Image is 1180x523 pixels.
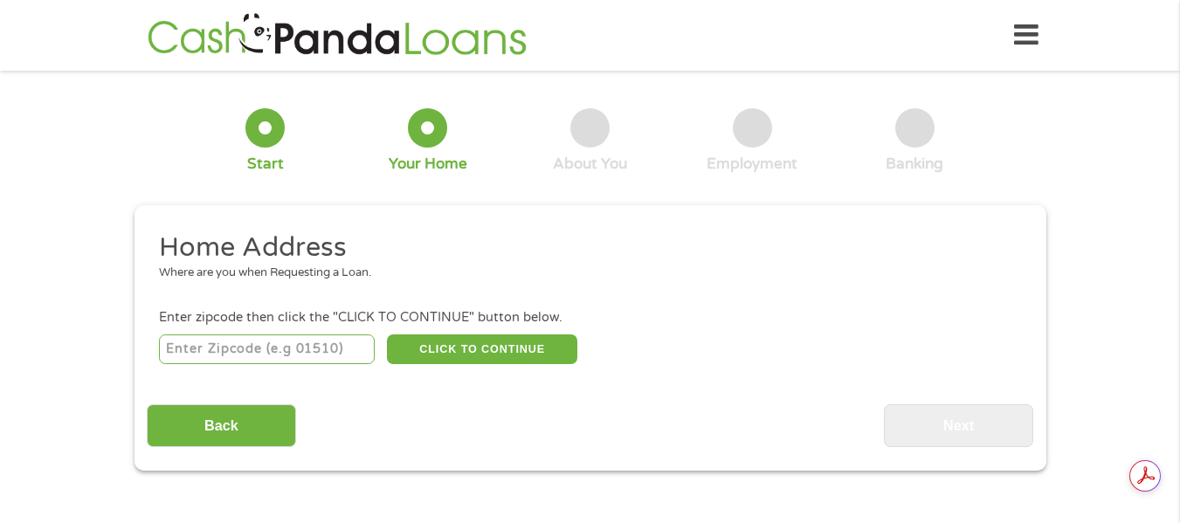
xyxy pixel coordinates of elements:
div: Employment [707,155,797,174]
h2: Home Address [159,231,1008,265]
div: Your Home [389,155,467,174]
img: GetLoanNow Logo [142,10,532,60]
div: Start [247,155,284,174]
div: Enter zipcode then click the "CLICK TO CONTINUE" button below. [159,308,1020,327]
div: Banking [886,155,943,174]
button: CLICK TO CONTINUE [387,334,577,364]
div: Where are you when Requesting a Loan. [159,265,1008,282]
input: Enter Zipcode (e.g 01510) [159,334,375,364]
div: About You [553,155,627,174]
input: Next [884,404,1033,447]
input: Back [147,404,296,447]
